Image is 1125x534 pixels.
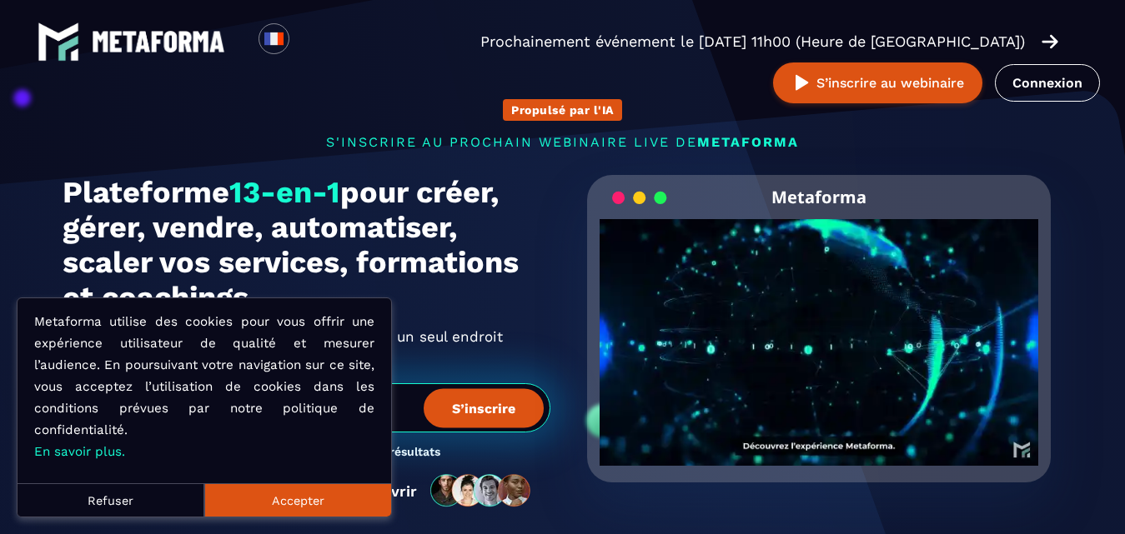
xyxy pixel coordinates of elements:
a: En savoir plus. [34,444,125,459]
button: S’inscrire [424,388,544,427]
p: Prochainement événement le [DATE] 11h00 (Heure de [GEOGRAPHIC_DATA]) [480,30,1025,53]
p: Metaforma utilise des cookies pour vous offrir une expérience utilisateur de qualité et mesurer l... [34,311,374,462]
p: s'inscrire au prochain webinaire live de [63,134,1063,150]
button: S’inscrire au webinaire [773,62,982,103]
a: Connexion [995,64,1100,102]
img: community-people [425,473,537,508]
div: Search for option [289,23,330,60]
button: Accepter [204,483,391,517]
button: Refuser [18,483,204,517]
img: loading [612,190,667,206]
h2: Metaforma [771,175,866,219]
span: METAFORMA [697,134,799,150]
input: Search for option [304,32,316,52]
img: arrow-right [1042,32,1058,51]
img: fr [264,28,284,49]
h1: Plateforme pour créer, gérer, vendre, automatiser, scaler vos services, formations et coachings. [63,175,550,315]
img: play [791,72,812,93]
img: logo [38,21,79,62]
img: logo [92,31,225,52]
video: Your browser does not support the video tag. [600,219,1039,438]
span: 13-en-1 [229,175,340,210]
